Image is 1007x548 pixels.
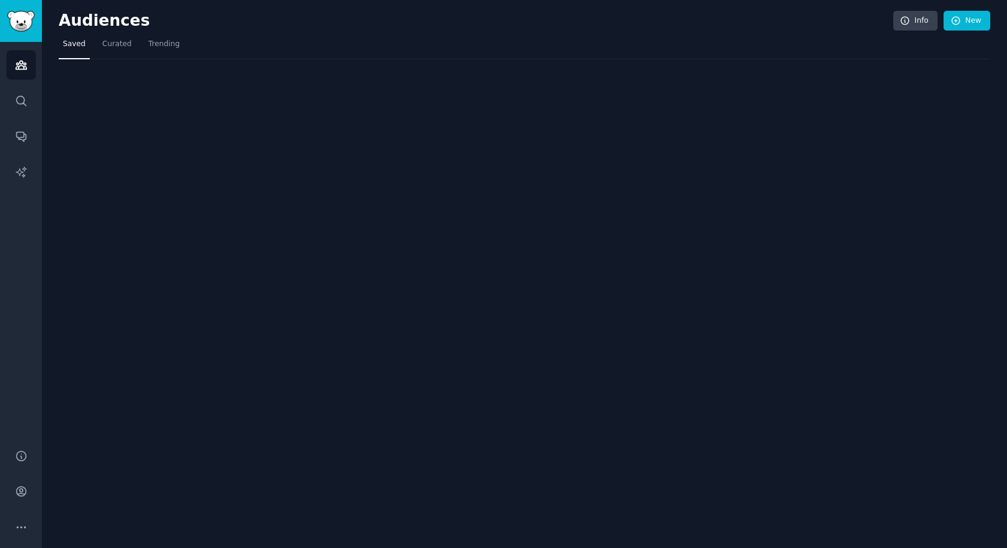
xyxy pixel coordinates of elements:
span: Curated [102,39,132,50]
span: Trending [148,39,180,50]
a: Info [893,11,938,31]
img: GummySearch logo [7,11,35,32]
a: Trending [144,35,184,59]
h2: Audiences [59,11,893,31]
a: Saved [59,35,90,59]
a: New [944,11,990,31]
span: Saved [63,39,86,50]
a: Curated [98,35,136,59]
